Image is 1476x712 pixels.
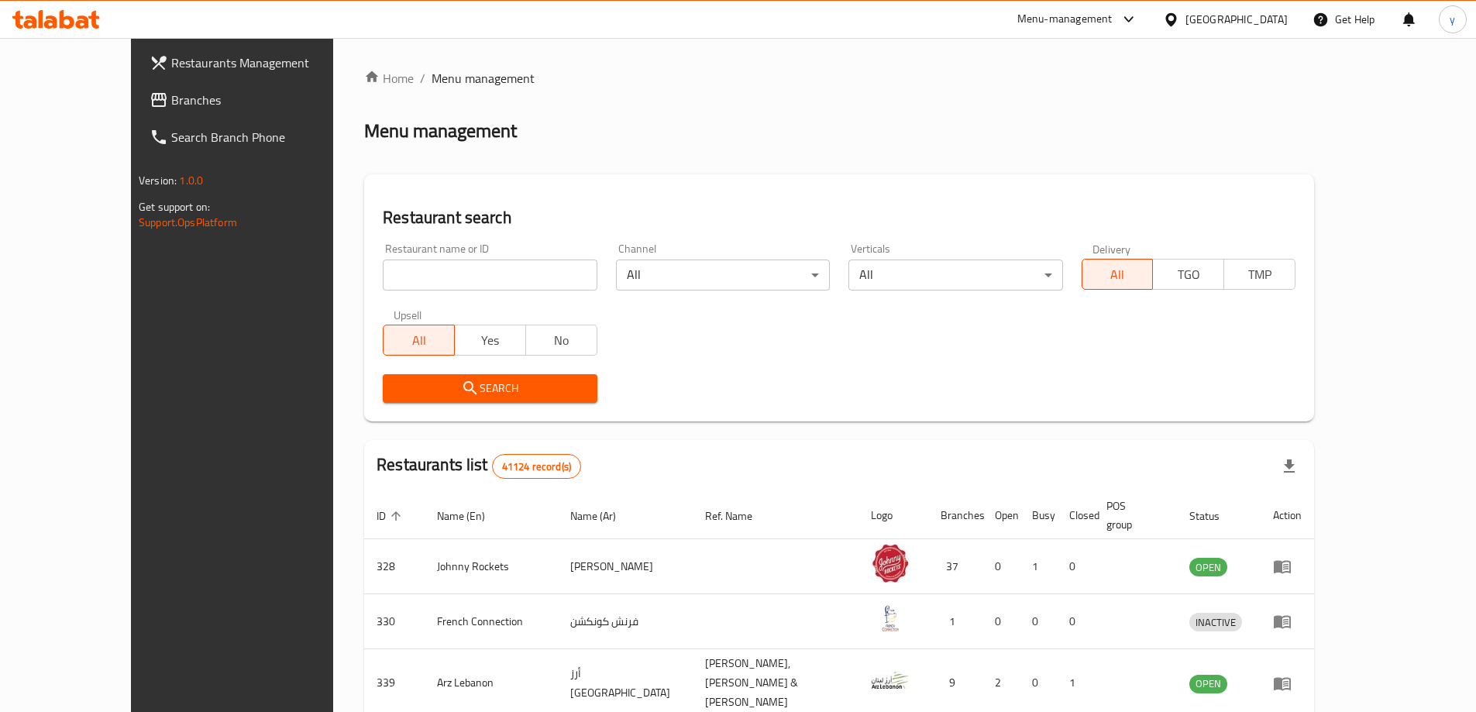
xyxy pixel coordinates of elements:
th: Logo [858,492,928,539]
span: TGO [1159,263,1218,286]
td: 0 [1020,594,1057,649]
td: 0 [1057,539,1094,594]
div: All [616,260,830,291]
a: Branches [137,81,377,119]
h2: Restaurant search [383,206,1295,229]
td: French Connection [425,594,558,649]
td: فرنش كونكشن [558,594,693,649]
span: Yes [461,329,520,352]
td: [PERSON_NAME] [558,539,693,594]
th: Closed [1057,492,1094,539]
button: All [383,325,455,356]
div: Menu [1273,557,1302,576]
span: No [532,329,591,352]
div: Menu [1273,674,1302,693]
td: 0 [982,539,1020,594]
span: Restaurants Management [171,53,365,72]
div: INACTIVE [1189,613,1242,631]
input: Search for restaurant name or ID.. [383,260,597,291]
span: Ref. Name [705,507,772,525]
img: Arz Lebanon [871,661,910,700]
span: OPEN [1189,675,1227,693]
span: OPEN [1189,559,1227,576]
span: POS group [1106,497,1158,534]
button: TGO [1152,259,1224,290]
a: Search Branch Phone [137,119,377,156]
button: Search [383,374,597,403]
nav: breadcrumb [364,69,1314,88]
span: Name (Ar) [570,507,636,525]
th: Branches [928,492,982,539]
button: All [1082,259,1154,290]
h2: Restaurants list [377,453,581,479]
td: 330 [364,594,425,649]
span: y [1450,11,1455,28]
button: TMP [1223,259,1295,290]
li: / [420,69,425,88]
span: All [390,329,449,352]
div: Export file [1271,448,1308,485]
label: Delivery [1092,243,1131,254]
span: All [1089,263,1147,286]
span: Get support on: [139,197,210,217]
div: Menu-management [1017,10,1113,29]
span: TMP [1230,263,1289,286]
span: Search [395,379,584,398]
h2: Menu management [364,119,517,143]
th: Busy [1020,492,1057,539]
div: Menu [1273,612,1302,631]
label: Upsell [394,309,422,320]
div: Total records count [492,454,581,479]
button: Yes [454,325,526,356]
span: 1.0.0 [179,170,203,191]
span: Branches [171,91,365,109]
span: INACTIVE [1189,614,1242,631]
span: Version: [139,170,177,191]
td: 1 [928,594,982,649]
span: Menu management [432,69,535,88]
td: 328 [364,539,425,594]
span: Status [1189,507,1240,525]
div: OPEN [1189,558,1227,576]
td: 0 [1057,594,1094,649]
span: Name (En) [437,507,505,525]
div: [GEOGRAPHIC_DATA] [1185,11,1288,28]
span: ID [377,507,406,525]
span: 41124 record(s) [493,459,580,474]
img: French Connection [871,599,910,638]
td: 37 [928,539,982,594]
a: Support.OpsPlatform [139,212,237,232]
span: Search Branch Phone [171,128,365,146]
td: Johnny Rockets [425,539,558,594]
td: 0 [982,594,1020,649]
button: No [525,325,597,356]
img: Johnny Rockets [871,544,910,583]
div: All [848,260,1062,291]
th: Open [982,492,1020,539]
th: Action [1261,492,1314,539]
td: 1 [1020,539,1057,594]
a: Home [364,69,414,88]
a: Restaurants Management [137,44,377,81]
